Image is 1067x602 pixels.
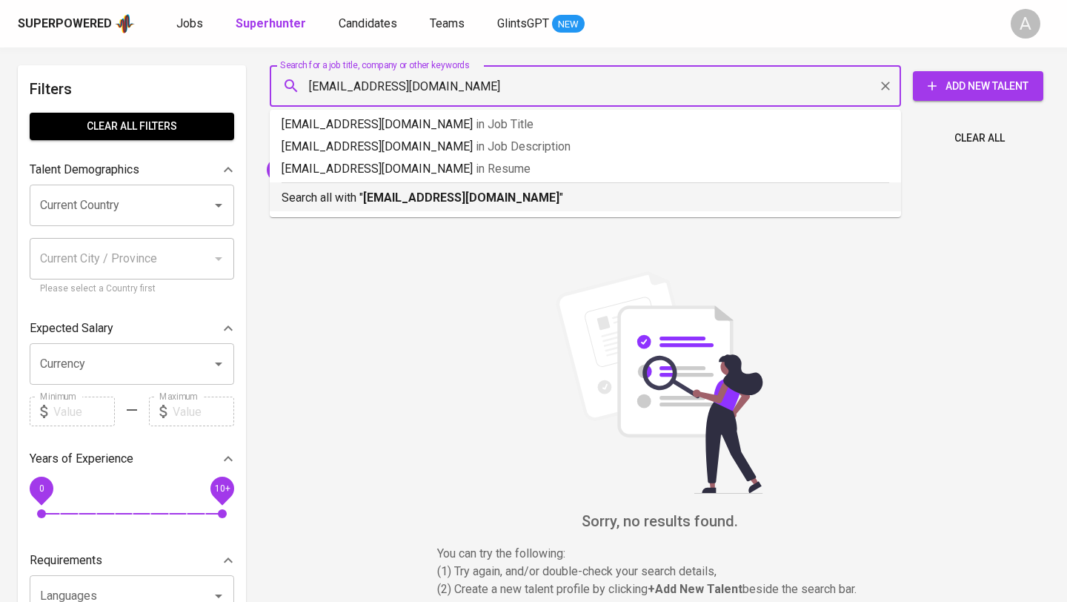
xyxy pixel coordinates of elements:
[176,16,203,30] span: Jobs
[282,138,889,156] p: [EMAIL_ADDRESS][DOMAIN_NAME]
[208,354,229,374] button: Open
[497,16,549,30] span: GlintsGPT
[925,77,1031,96] span: Add New Talent
[236,16,306,30] b: Superhunter
[648,582,742,596] b: + Add New Talent
[282,116,889,133] p: [EMAIL_ADDRESS][DOMAIN_NAME]
[236,15,309,33] a: Superhunter
[497,15,585,33] a: GlintsGPT NEW
[282,189,889,207] p: Search all with " "
[548,271,771,494] img: file_searching.svg
[30,546,234,575] div: Requirements
[53,397,115,426] input: Value
[115,13,135,35] img: app logo
[476,139,571,153] span: in Job Description
[18,13,135,35] a: Superpoweredapp logo
[476,162,531,176] span: in Resume
[437,545,882,563] p: You can try the following :
[176,15,206,33] a: Jobs
[282,160,889,178] p: [EMAIL_ADDRESS][DOMAIN_NAME]
[437,580,882,598] p: (2) Create a new talent profile by clicking beside the search bar.
[30,314,234,343] div: Expected Salary
[173,397,234,426] input: Value
[214,483,230,494] span: 10+
[18,16,112,33] div: Superpowered
[30,155,234,185] div: Talent Demographics
[913,71,1043,101] button: Add New Talent
[30,113,234,140] button: Clear All filters
[875,76,896,96] button: Clear
[30,161,139,179] p: Talent Demographics
[270,509,1049,533] h6: Sorry, no results found.
[1011,9,1040,39] div: A
[430,15,468,33] a: Teams
[30,320,113,337] p: Expected Salary
[267,158,525,182] div: [PERSON_NAME][EMAIL_ADDRESS][DOMAIN_NAME]
[30,552,102,569] p: Requirements
[30,77,234,101] h6: Filters
[30,444,234,474] div: Years of Experience
[430,16,465,30] span: Teams
[552,17,585,32] span: NEW
[948,125,1011,152] button: Clear All
[437,563,882,580] p: (1) Try again, and/or double-check your search details,
[267,162,510,176] span: [PERSON_NAME][EMAIL_ADDRESS][DOMAIN_NAME]
[954,129,1005,148] span: Clear All
[476,117,533,131] span: in Job Title
[39,483,44,494] span: 0
[40,282,224,297] p: Please select a Country first
[363,191,559,205] b: [EMAIL_ADDRESS][DOMAIN_NAME]
[41,117,222,136] span: Clear All filters
[339,15,400,33] a: Candidates
[208,195,229,216] button: Open
[30,450,133,468] p: Years of Experience
[339,16,397,30] span: Candidates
